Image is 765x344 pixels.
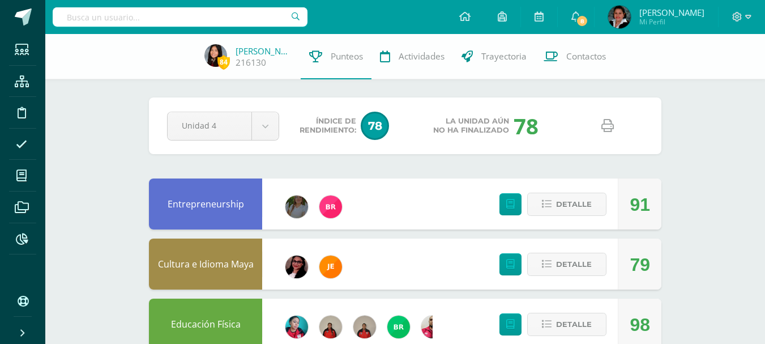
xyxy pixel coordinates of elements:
[300,117,356,135] span: Índice de Rendimiento:
[285,316,308,338] img: 4042270918fd6b5921d0ca12ded71c97.png
[285,256,308,278] img: 1c3ed0363f92f1cd3aaa9c6dc44d1b5b.png
[556,314,592,335] span: Detalle
[387,316,410,338] img: 7976fc47626adfddeb45c36bac81a772.png
[331,50,363,62] span: Punteos
[608,6,631,28] img: c5e15b6d1c97cfcc5e091a47d8fce03b.png
[168,112,279,140] a: Unidad 4
[630,239,650,290] div: 79
[171,318,241,330] a: Educación Física
[630,179,650,230] div: 91
[527,253,606,276] button: Detalle
[204,44,227,67] img: d08ee2ad02660a3774ecf74bd0edf5c9.png
[576,15,588,27] span: 8
[535,34,614,79] a: Contactos
[481,50,527,62] span: Trayectoria
[168,198,244,210] a: Entrepreneurship
[236,45,292,57] a: [PERSON_NAME]
[399,50,445,62] span: Actividades
[301,34,371,79] a: Punteos
[566,50,606,62] span: Contactos
[158,258,254,270] a: Cultura e Idioma Maya
[421,316,444,338] img: 720c24124c15ba549e3e394e132c7bff.png
[236,57,266,69] a: 216130
[514,111,539,141] div: 78
[319,256,342,278] img: 6530472a98d010ec8906c714036cc0db.png
[433,117,509,135] span: La unidad aún no ha finalizado
[149,239,262,290] div: Cultura e Idioma Maya
[556,254,592,275] span: Detalle
[527,193,606,216] button: Detalle
[217,55,230,69] span: 84
[285,196,308,218] img: 076b3c132f3fc5005cda963becdc2081.png
[527,313,606,336] button: Detalle
[53,7,307,27] input: Busca un usuario...
[371,34,453,79] a: Actividades
[353,316,376,338] img: 139d064777fbe6bf61491abfdba402ef.png
[556,194,592,215] span: Detalle
[639,7,704,18] span: [PERSON_NAME]
[639,17,704,27] span: Mi Perfil
[182,112,237,139] span: Unidad 4
[319,316,342,338] img: d4deafe5159184ad8cadd3f58d7b9740.png
[149,179,262,230] div: Entrepreneurship
[361,112,389,140] span: 78
[453,34,535,79] a: Trayectoria
[319,196,342,218] img: fdc339628fa4f38455708ea1af2929a7.png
